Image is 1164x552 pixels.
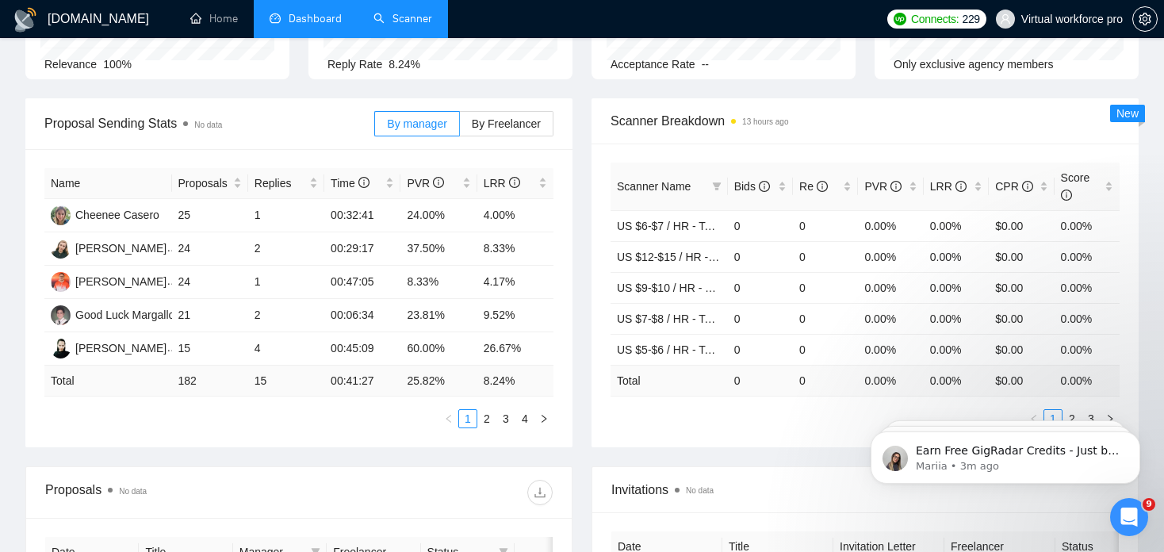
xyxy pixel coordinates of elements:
span: right [539,414,549,424]
span: New [1116,107,1139,120]
span: Dashboard [289,12,342,25]
span: info-circle [433,177,444,188]
a: US $5-$6 / HR - Telemarketing [617,343,768,356]
td: 00:32:41 [324,199,400,232]
td: 4 [248,332,324,366]
td: 0 [728,210,793,241]
li: Previous Page [439,409,458,428]
span: info-circle [1022,181,1033,192]
td: 37.50% [400,232,477,266]
a: CCCheenee Casero [51,208,159,220]
iframe: Intercom notifications message [847,398,1164,509]
li: Next Page [534,409,553,428]
td: 8.33% [477,232,553,266]
img: logo [13,7,38,33]
td: Total [44,366,172,397]
span: Invitations [611,480,1119,500]
th: Proposals [172,168,248,199]
td: 182 [172,366,248,397]
td: 2 [248,232,324,266]
td: 25 [172,199,248,232]
a: YB[PERSON_NAME] [51,241,167,254]
span: LRR [930,180,967,193]
span: setting [1133,13,1157,25]
td: $0.00 [989,210,1054,241]
td: 0.00 % [858,365,923,396]
span: info-circle [358,177,369,188]
td: 0.00% [1055,303,1120,334]
td: Total [611,365,728,396]
td: 23.81% [400,299,477,332]
a: 2 [478,410,496,427]
span: download [528,486,552,499]
td: 2 [248,299,324,332]
div: [PERSON_NAME] [75,240,167,257]
a: DE[PERSON_NAME] [51,274,167,287]
a: 3 [497,410,515,427]
td: $0.00 [989,303,1054,334]
span: By Freelancer [472,117,541,130]
span: info-circle [509,177,520,188]
a: 1 [459,410,477,427]
li: 1 [458,409,477,428]
td: 0.00% [858,303,923,334]
span: Bids [734,180,770,193]
img: CC [51,205,71,225]
span: By manager [387,117,446,130]
td: 0.00% [924,334,989,365]
td: 00:06:34 [324,299,400,332]
span: user [1000,13,1011,25]
li: 2 [477,409,496,428]
span: 100% [103,58,132,71]
button: left [439,409,458,428]
span: filter [709,174,725,198]
a: US $7-$8 / HR - Telemarketing [617,312,768,325]
span: dashboard [270,13,281,24]
a: 4 [516,410,534,427]
td: 0 [793,365,858,396]
td: 24 [172,266,248,299]
span: Score [1061,171,1090,201]
td: 0 [793,241,858,272]
td: 8.33% [400,266,477,299]
span: CPR [995,180,1032,193]
span: Connects: [911,10,959,28]
span: Proposals [178,174,230,192]
td: 25.82 % [400,366,477,397]
span: 229 [962,10,979,28]
td: $0.00 [989,241,1054,272]
td: 0.00 % [924,365,989,396]
span: info-circle [817,181,828,192]
span: info-circle [890,181,902,192]
td: 0.00% [858,272,923,303]
span: Time [331,177,369,190]
span: filter [712,182,722,191]
span: info-circle [1061,190,1072,201]
td: 24.00% [400,199,477,232]
td: 00:45:09 [324,332,400,366]
td: 1 [248,266,324,299]
li: 3 [496,409,515,428]
span: Acceptance Rate [611,58,695,71]
td: 0.00 % [1055,365,1120,396]
td: 60.00% [400,332,477,366]
td: 00:47:05 [324,266,400,299]
td: 0 [793,303,858,334]
span: PVR [864,180,902,193]
span: No data [119,487,147,496]
button: setting [1132,6,1158,32]
td: 0 [793,272,858,303]
a: US $9-$10 / HR - Telemarketing [617,282,774,294]
td: 0.00% [924,272,989,303]
td: 0 [793,210,858,241]
span: Replies [255,174,306,192]
td: $0.00 [989,334,1054,365]
td: 0.00% [858,334,923,365]
time: 13 hours ago [742,117,788,126]
span: Scanner Breakdown [611,111,1120,131]
span: 8.24% [389,58,420,71]
img: JR [51,339,71,358]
